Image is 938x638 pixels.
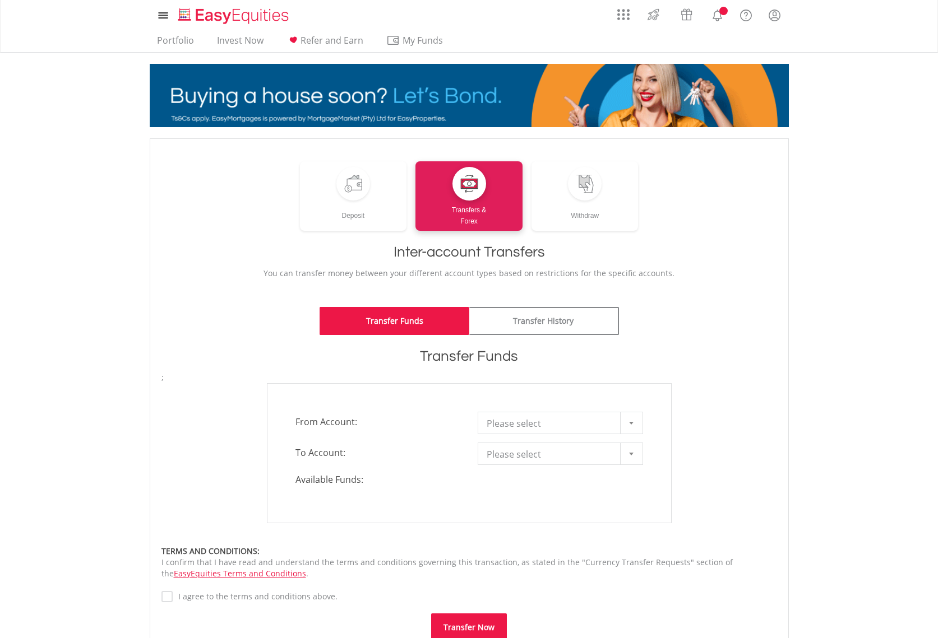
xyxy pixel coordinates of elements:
[320,307,469,335] a: Transfer Funds
[287,443,469,463] span: To Account:
[732,3,760,25] a: FAQ's and Support
[282,35,368,52] a: Refer and Earn
[415,161,523,231] a: Transfers &Forex
[161,242,777,262] h1: Inter-account Transfers
[174,3,293,25] a: Home page
[415,201,523,227] div: Transfers & Forex
[176,7,293,25] img: EasyEquities_Logo.png
[677,6,696,24] img: vouchers-v2.svg
[487,412,617,435] span: Please select
[150,64,789,127] img: EasyMortage Promotion Banner
[161,268,777,279] p: You can transfer money between your different account types based on restrictions for the specifi...
[174,568,306,579] a: EasyEquities Terms and Conditions
[386,33,460,48] span: My Funds
[617,8,630,21] img: grid-menu-icon.svg
[161,546,777,557] div: TERMS AND CONDITIONS:
[287,412,469,432] span: From Account:
[532,201,639,221] div: Withdraw
[760,3,789,27] a: My Profile
[469,307,619,335] a: Transfer History
[644,6,663,24] img: thrive-v2.svg
[173,591,338,602] label: I agree to the terms and conditions above.
[300,161,407,231] a: Deposit
[610,3,637,21] a: AppsGrid
[161,346,777,366] h1: Transfer Funds
[212,35,268,52] a: Invest Now
[670,3,703,24] a: Vouchers
[161,546,777,579] div: I confirm that I have read and understand the terms and conditions governing this transaction, as...
[532,161,639,231] a: Withdraw
[153,35,198,52] a: Portfolio
[300,201,407,221] div: Deposit
[703,3,732,25] a: Notifications
[487,443,617,465] span: Please select
[287,473,469,486] span: Available Funds:
[301,34,363,46] span: Refer and Earn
